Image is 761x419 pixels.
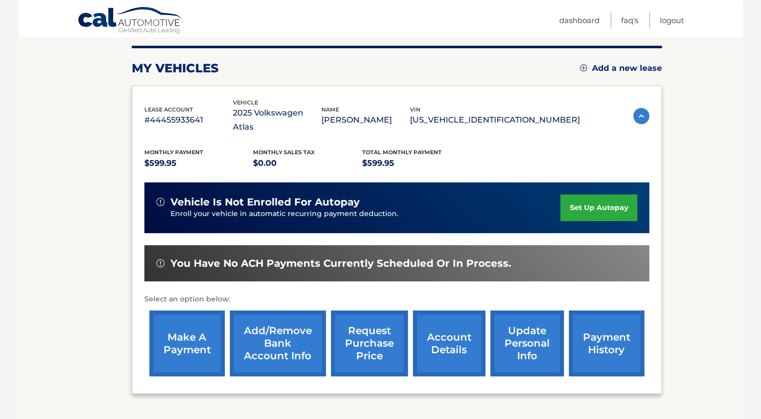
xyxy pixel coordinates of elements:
a: Add a new lease [580,63,662,73]
span: You have no ACH payments currently scheduled or in process. [171,257,511,270]
img: alert-white.svg [156,259,164,267]
a: Logout [660,12,684,29]
a: Add/Remove bank account info [230,310,326,376]
img: accordion-active.svg [633,108,649,124]
p: $599.95 [362,156,471,170]
p: 2025 Volkswagen Atlas [233,106,321,134]
a: set up autopay [560,194,637,221]
a: make a payment [149,310,225,376]
a: Dashboard [559,12,600,29]
span: vehicle is not enrolled for autopay [171,196,360,208]
h2: my vehicles [132,61,219,76]
span: lease account [144,106,193,113]
p: Select an option below: [144,293,649,305]
p: [PERSON_NAME] [321,113,410,127]
a: Cal Automotive [77,7,183,36]
p: Enroll your vehicle in automatic recurring payment deduction. [171,208,561,220]
span: vin [410,106,420,113]
p: [US_VEHICLE_IDENTIFICATION_NUMBER] [410,113,580,127]
span: Monthly Payment [144,149,203,156]
a: payment history [569,310,644,376]
a: request purchase price [331,310,408,376]
p: $0.00 [253,156,362,170]
a: FAQ's [621,12,638,29]
img: alert-white.svg [156,198,164,206]
img: add.svg [580,64,587,71]
a: update personal info [490,310,564,376]
p: #44455933641 [144,113,233,127]
span: Total Monthly Payment [362,149,442,156]
span: vehicle [233,99,258,106]
a: account details [413,310,485,376]
p: $599.95 [144,156,253,170]
span: Monthly sales Tax [253,149,315,156]
span: name [321,106,339,113]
